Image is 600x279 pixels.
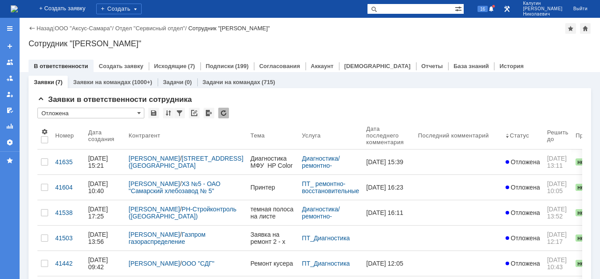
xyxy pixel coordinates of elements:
span: Заявки в ответственности сотрудника [37,95,192,104]
div: 41538 [55,209,81,216]
div: 41604 [55,184,81,191]
div: В работе [126,12,157,21]
div: 0 [432,13,435,20]
div: Решена [347,12,373,21]
div: 08.09.2025 [296,245,312,252]
span: [DATE] 10:05 [547,180,568,194]
div: Экспорт списка [204,108,214,118]
a: Отдел "Сервисный отдел" [115,25,185,32]
div: 0 [211,13,214,20]
div: Ремонт кусера [238,232,322,238]
a: [DATE] 15:39 [363,153,414,171]
a: 41442 [52,255,85,272]
a: База знаний [453,63,489,69]
a: Настройки [3,135,17,150]
div: 0 [100,13,103,20]
a: Назад [37,25,53,32]
a: Отчеты [421,63,443,69]
span: [DATE] 12:17 [547,231,568,245]
div: #41382: ПТ_Диагностика [238,172,322,179]
div: #41442: ПТ_Диагностика [238,222,322,230]
a: Мои согласования [3,103,17,117]
a: Мои заявки [3,87,17,101]
div: | [53,24,54,31]
a: Отложена [502,204,544,222]
div: 1. Менее 15% [317,80,321,84]
div: [DATE] 13:56 [88,231,110,245]
a: #40097: Диагностика/ ремонтно-восстановительные работы [238,42,318,63]
a: Ремонт кусера [247,255,298,272]
div: 3. Менее 40% [317,195,321,200]
a: Заявка на ремонт 2 - х МФУ (ПТО, Бух) [247,226,298,251]
div: Решить до [547,129,568,142]
div: Дата создания [88,129,114,142]
div: (7) [55,79,62,85]
a: Заявки на командах [3,55,17,69]
div: Дата последнего комментария [366,125,404,146]
a: Газпром газораспределение [DEMOGRAPHIC_DATA] [129,231,208,252]
div: / [129,155,244,169]
a: ПТ_ ремонтно-восстановительные работы (РВР) [302,180,361,202]
div: Заявка на ремонт 2 - х МФУ (ПТО, Бух) [250,231,295,245]
th: Услуга [298,122,363,150]
a: Отчеты [3,119,17,133]
div: [DATE] 16:11 [366,209,403,216]
span: [DATE] 13:11 [547,155,568,169]
div: Диагностика МФУ HP Color LaserJet Enterprise Flow MFP M776zs [250,155,295,169]
div: / [129,260,244,267]
div: Создать [96,4,142,14]
a: Задачи [163,79,184,85]
th: Дата создания [85,122,125,150]
div: [DATE] 15:39 [366,158,403,166]
div: / [115,25,188,32]
div: Фильтрация... [174,108,185,118]
th: Статус [502,122,544,150]
div: 2. Менее 25% [317,246,321,251]
div: 41442 [55,260,81,267]
a: [DATE] 12:05 [363,255,414,272]
a: Создать заявку [99,63,143,69]
a: [DATE] 16:11 [363,204,414,222]
a: Перейти в интерфейс администратора [502,4,512,14]
div: / [55,25,115,32]
div: / [129,180,244,194]
a: Отложена [502,229,544,247]
img: logo [11,5,18,12]
a: #40581: ПТ_ ремонтно-восстановительные работы (РВР) [238,107,318,128]
a: В ответственности [34,63,88,69]
a: История [499,63,523,69]
div: Добавить в избранное [565,23,576,34]
a: Небелов Денис Сергеевич [238,142,249,152]
div: (715) [261,79,275,85]
a: [STREET_ADDRESS] ([GEOGRAPHIC_DATA] ([GEOGRAPHIC_DATA]) [129,155,245,176]
a: Диагностика/ ремонтно-восстановительные работы [302,206,361,234]
div: Статус [510,132,529,139]
div: [DATE] 09:42 [88,256,110,271]
div: 41503 [55,235,81,242]
a: [DATE] 09:42 [85,251,125,276]
th: Дата последнего комментария [363,122,414,150]
a: Отложена [502,153,544,171]
a: Диагностика МФУ HP Color LaserJet Enterprise Flow MFP M776zs [247,150,298,174]
div: #40097: Диагностика/ ремонтно-восстановительные работы [238,42,322,63]
div: [DATE] 17:25 [88,206,110,220]
a: Анна Ахтареева [238,243,249,254]
th: Тема [247,122,298,150]
div: (1000+) [132,79,152,85]
div: 05.09.2025 [296,78,312,85]
div: Сделать домашней страницей [580,23,591,34]
a: Подписки [206,63,234,69]
a: [DATE] 17:25 [85,200,125,225]
div: Неисправность МФУ [238,65,322,72]
span: Отложена [506,184,540,191]
a: [DATE] 13:56 [85,226,125,251]
div: [DATE] 10:40 [88,180,110,194]
span: Николаевич [523,12,563,17]
div: Сохранить вид [148,108,159,118]
span: 16 [478,6,488,12]
a: [PERSON_NAME] [129,260,180,267]
a: 41604 [52,178,85,196]
div: Новая [15,12,37,21]
div: Тема [250,132,265,139]
div: / [129,231,244,245]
